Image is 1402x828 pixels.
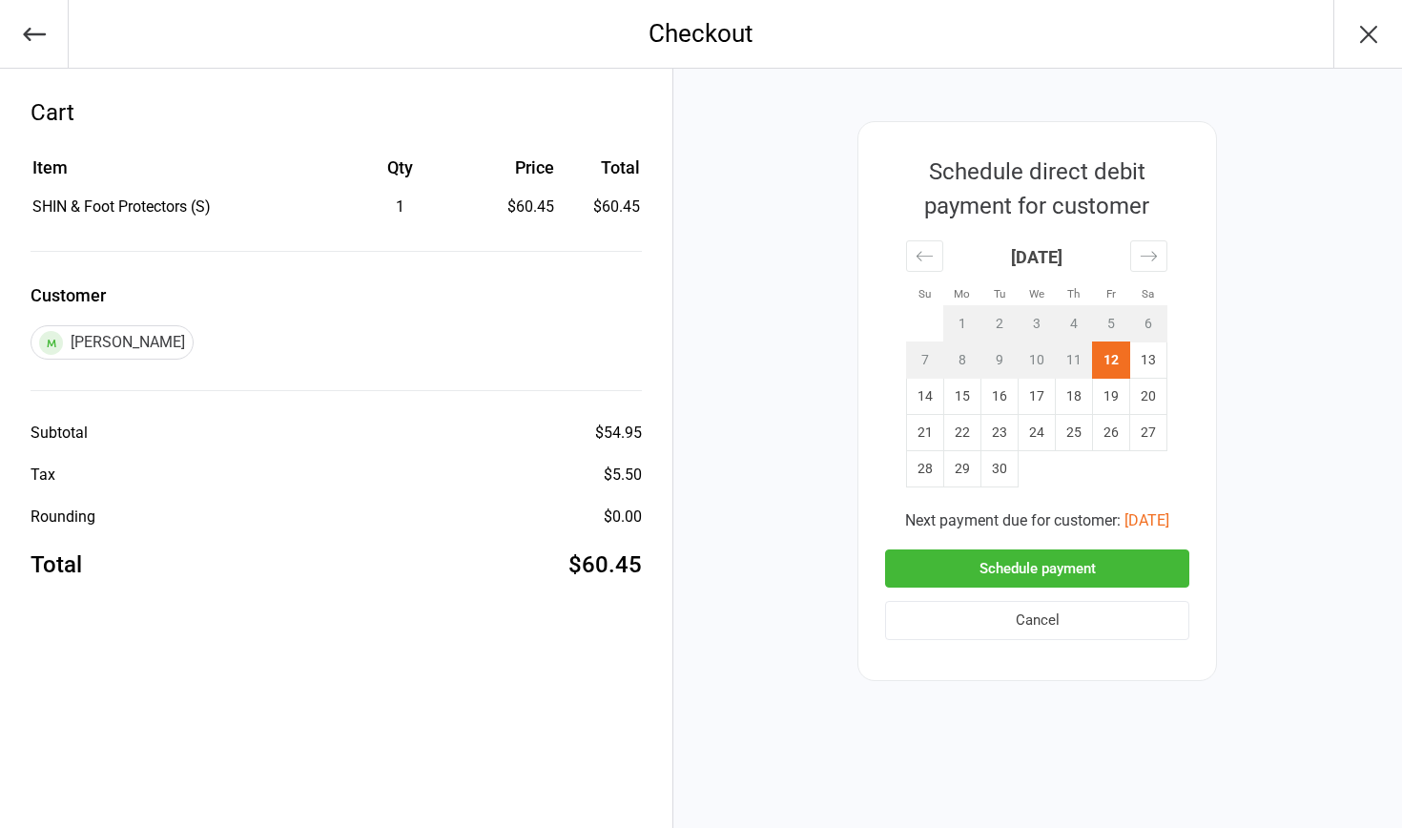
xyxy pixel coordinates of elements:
span: SHIN & Foot Protectors (S) [32,197,211,216]
strong: [DATE] [1011,247,1062,267]
td: Thursday, September 25, 2025 [1056,414,1093,450]
td: Saturday, September 27, 2025 [1130,414,1167,450]
td: Tuesday, September 30, 2025 [981,450,1019,486]
td: Not available. Thursday, September 4, 2025 [1056,305,1093,342]
small: Tu [994,287,1005,300]
div: Price [473,155,554,180]
button: Cancel [885,601,1189,640]
td: Not available. Wednesday, September 10, 2025 [1019,342,1056,378]
td: Thursday, September 18, 2025 [1056,378,1093,414]
div: Rounding [31,506,95,528]
td: Sunday, September 28, 2025 [907,450,944,486]
div: Move backward to switch to the previous month. [906,240,943,272]
div: $5.50 [604,464,642,486]
td: Monday, September 29, 2025 [944,450,981,486]
div: Calendar [885,223,1188,509]
td: Not available. Sunday, September 7, 2025 [907,342,944,378]
td: Sunday, September 21, 2025 [907,414,944,450]
td: Selected. Friday, September 12, 2025 [1093,342,1130,378]
td: Not available. Friday, September 5, 2025 [1093,305,1130,342]
div: $60.45 [568,548,642,582]
div: Subtotal [31,422,88,445]
td: Friday, September 26, 2025 [1093,414,1130,450]
td: Not available. Tuesday, September 9, 2025 [981,342,1019,378]
td: Saturday, September 13, 2025 [1130,342,1167,378]
td: Not available. Wednesday, September 3, 2025 [1019,305,1056,342]
td: Tuesday, September 23, 2025 [981,414,1019,450]
td: Not available. Saturday, September 6, 2025 [1130,305,1167,342]
div: Cart [31,95,642,130]
div: $54.95 [595,422,642,445]
td: Sunday, September 14, 2025 [907,378,944,414]
button: Schedule payment [885,549,1189,589]
td: Tuesday, September 16, 2025 [981,378,1019,414]
small: Mo [954,287,970,300]
small: Su [918,287,931,300]
td: Not available. Tuesday, September 2, 2025 [981,305,1019,342]
div: $60.45 [473,196,554,218]
div: Move forward to switch to the next month. [1130,240,1167,272]
small: Th [1067,287,1080,300]
div: 1 [330,196,472,218]
small: We [1029,287,1044,300]
button: [DATE] [1124,509,1169,532]
td: Not available. Monday, September 8, 2025 [944,342,981,378]
small: Fr [1106,287,1116,300]
div: Schedule direct debit payment for customer [885,155,1188,223]
th: Qty [330,155,472,194]
td: $60.45 [562,196,639,218]
div: Tax [31,464,55,486]
div: Next payment due for customer: [885,509,1189,532]
small: Sa [1142,287,1154,300]
label: Customer [31,282,642,308]
div: $0.00 [604,506,642,528]
div: [PERSON_NAME] [31,325,194,360]
td: Friday, September 19, 2025 [1093,378,1130,414]
div: Total [31,548,82,582]
td: Wednesday, September 24, 2025 [1019,414,1056,450]
td: Monday, September 22, 2025 [944,414,981,450]
th: Total [562,155,639,194]
th: Item [32,155,328,194]
td: Monday, September 15, 2025 [944,378,981,414]
td: Saturday, September 20, 2025 [1130,378,1167,414]
td: Not available. Monday, September 1, 2025 [944,305,981,342]
td: Wednesday, September 17, 2025 [1019,378,1056,414]
td: Not available. Thursday, September 11, 2025 [1056,342,1093,378]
